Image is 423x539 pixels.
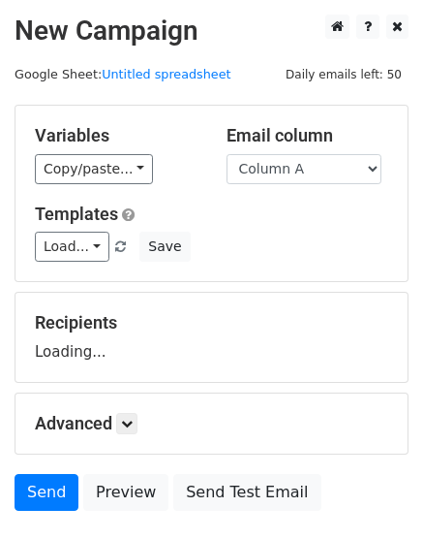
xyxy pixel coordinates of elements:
a: Send Test Email [173,474,320,511]
h2: New Campaign [15,15,408,48]
a: Preview [83,474,168,511]
h5: Advanced [35,413,388,434]
a: Copy/paste... [35,154,153,184]
h5: Email column [227,125,389,146]
button: Save [139,232,190,262]
a: Send [15,474,78,511]
a: Load... [35,232,109,262]
h5: Recipients [35,312,388,333]
a: Templates [35,204,118,224]
div: Loading... [35,312,388,363]
h5: Variables [35,125,197,146]
a: Untitled spreadsheet [102,67,230,81]
a: Daily emails left: 50 [279,67,408,81]
small: Google Sheet: [15,67,231,81]
span: Daily emails left: 50 [279,64,408,85]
